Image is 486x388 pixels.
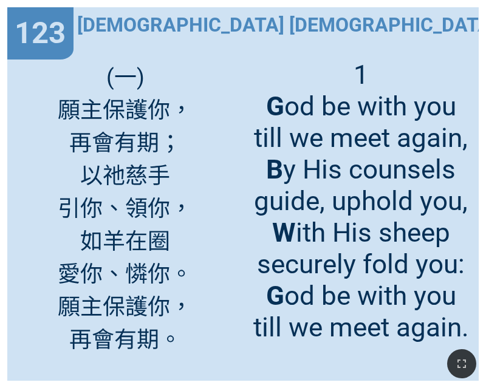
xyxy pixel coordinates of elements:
[266,90,284,122] b: G
[266,280,284,311] b: G
[272,217,296,248] b: W
[15,16,66,50] span: 123
[251,59,471,343] span: 1 od be with you till we meet again, y His counsels guide, uphold you, ith His sheep securely fol...
[58,59,193,354] span: (一) 願主保護你， 再會有期； 以祂慈手 引你、領你， 如羊在圈 愛你、憐你。 願主保護你， 再會有期。
[266,154,283,185] b: B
